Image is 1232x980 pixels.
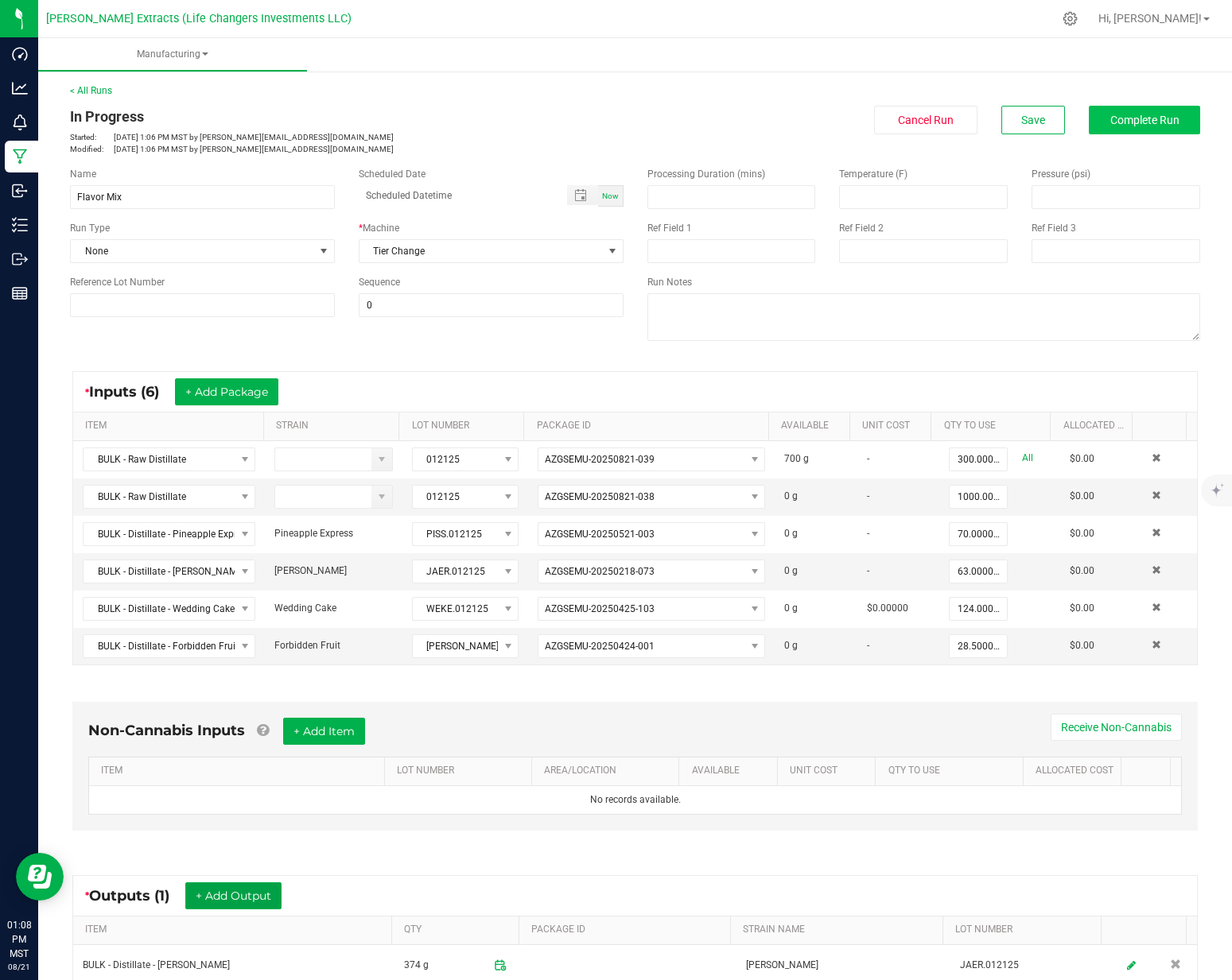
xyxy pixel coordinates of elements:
[185,882,282,909] button: + Add Output
[88,722,245,739] span: Non-Cannabis Inputs
[647,223,692,234] span: Ref Field 1
[83,560,255,583] span: NO DATA FOUND
[1070,528,1094,539] span: $0.00
[413,635,499,657] span: [PERSON_NAME].012125
[867,640,869,651] span: -
[545,566,655,577] span: AZGSEMU-20250218-073
[70,131,624,143] p: [DATE] 1:06 PM MST by [PERSON_NAME][EMAIL_ADDRESS][DOMAIN_NAME]
[12,183,28,199] inline-svg: Inbound
[692,765,771,777] a: AVAILABLESortable
[790,765,869,777] a: Unit CostSortable
[1098,12,1202,25] span: Hi, [PERSON_NAME]!
[1070,640,1094,651] span: $0.00
[70,106,624,127] div: In Progress
[944,420,1045,432] a: QTY TO USESortable
[784,490,790,502] span: 0
[784,640,790,651] span: 0
[1145,420,1180,432] a: Sortable
[84,560,235,583] span: BULK - Distillate - [PERSON_NAME]
[545,529,655,540] span: AZGSEMU-20250521-003
[1022,447,1033,469] a: All
[743,924,936,936] a: STRAIN NAMESortable
[70,131,114,143] span: Started:
[792,640,798,651] span: g
[89,786,1181,814] td: No records available.
[257,722,269,739] a: Add Non-Cannabis items that were also consumed in the run (e.g. gloves and packaging); Also add N...
[867,565,869,576] span: -
[1070,565,1094,576] span: $0.00
[413,523,499,545] span: PISS.012125
[867,490,869,502] span: -
[1114,924,1180,936] a: Sortable
[413,486,499,508] span: 012125
[1032,168,1090,180] span: Pressure (psi)
[38,38,307,72] a: Manufacturing
[70,143,624,155] p: [DATE] 1:06 PM MST by [PERSON_NAME][EMAIL_ADDRESS][DOMAIN_NAME]
[1110,114,1180,126] span: Complete Run
[538,560,765,583] span: NO DATA FOUND
[784,528,790,539] span: 0
[955,924,1095,936] a: LOT NUMBERSortable
[71,240,314,262] span: None
[359,168,426,180] span: Scheduled Date
[12,285,28,301] inline-svg: Reports
[1032,223,1076,234] span: Ref Field 3
[283,718,365,745] button: + Add Item
[83,522,255,546] span: NO DATA FOUND
[70,277,165,288] span: Reference Lot Number
[84,448,235,471] span: BULK - Raw Distillate
[274,565,347,576] span: [PERSON_NAME]
[545,641,655,652] span: AZGSEMU-20250424-001
[70,168,96,180] span: Name
[413,560,499,583] span: JAER.012125
[84,523,235,545] span: BULK - Distillate - Pineapple Express
[70,221,110,235] span: Run Type
[781,420,844,432] a: AVAILABLESortable
[84,598,235,620] span: BULK - Distillate - Wedding Cake
[1021,114,1045,126] span: Save
[83,634,255,658] span: NO DATA FOUND
[16,853,64,901] iframe: Resource center
[413,448,499,471] span: 012125
[175,378,278,405] button: + Add Package
[898,114,954,126] span: Cancel Run
[1036,765,1115,777] a: Allocated CostSortable
[544,765,673,777] a: AREA/LOCATIONSortable
[70,143,114,155] span: Modified:
[404,924,512,936] a: QTYSortable
[647,168,765,180] span: Processing Duration (mins)
[888,765,1017,777] a: QTY TO USESortable
[792,565,798,576] span: g
[545,603,655,614] span: AZGSEMU-20250425-103
[359,240,603,262] span: Tier Change
[1089,106,1200,134] button: Complete Run
[84,486,235,508] span: BULK - Raw Distillate
[792,602,798,614] span: g
[1070,602,1094,614] span: $0.00
[46,12,352,25] span: [PERSON_NAME] Extracts (Life Changers Investments LLC)
[1051,714,1182,741] button: Receive Non-Cannabis
[70,85,112,96] a: < All Runs
[89,383,175,401] span: Inputs (6)
[12,46,28,62] inline-svg: Dashboard
[874,106,977,134] button: Cancel Run
[602,192,619,200] span: Now
[83,447,255,471] span: NO DATA FOUND
[84,635,235,657] span: BULK - Distillate - Forbidden Fruit
[89,887,185,904] span: Outputs (1)
[274,602,336,614] span: Wedding Cake
[839,223,884,234] span: Ref Field 2
[85,924,385,936] a: ITEMSortable
[867,453,869,464] span: -
[397,765,526,777] a: LOT NUMBERSortable
[545,454,655,465] span: AZGSEMU-20250821-039
[12,80,28,96] inline-svg: Analytics
[839,168,907,180] span: Temperature (F)
[12,251,28,267] inline-svg: Outbound
[7,918,31,961] p: 01:08 PM MST
[792,490,798,502] span: g
[413,598,499,620] span: WEKE.012125
[784,453,801,464] span: 700
[101,765,378,777] a: ITEMSortable
[1060,11,1080,26] div: Manage settings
